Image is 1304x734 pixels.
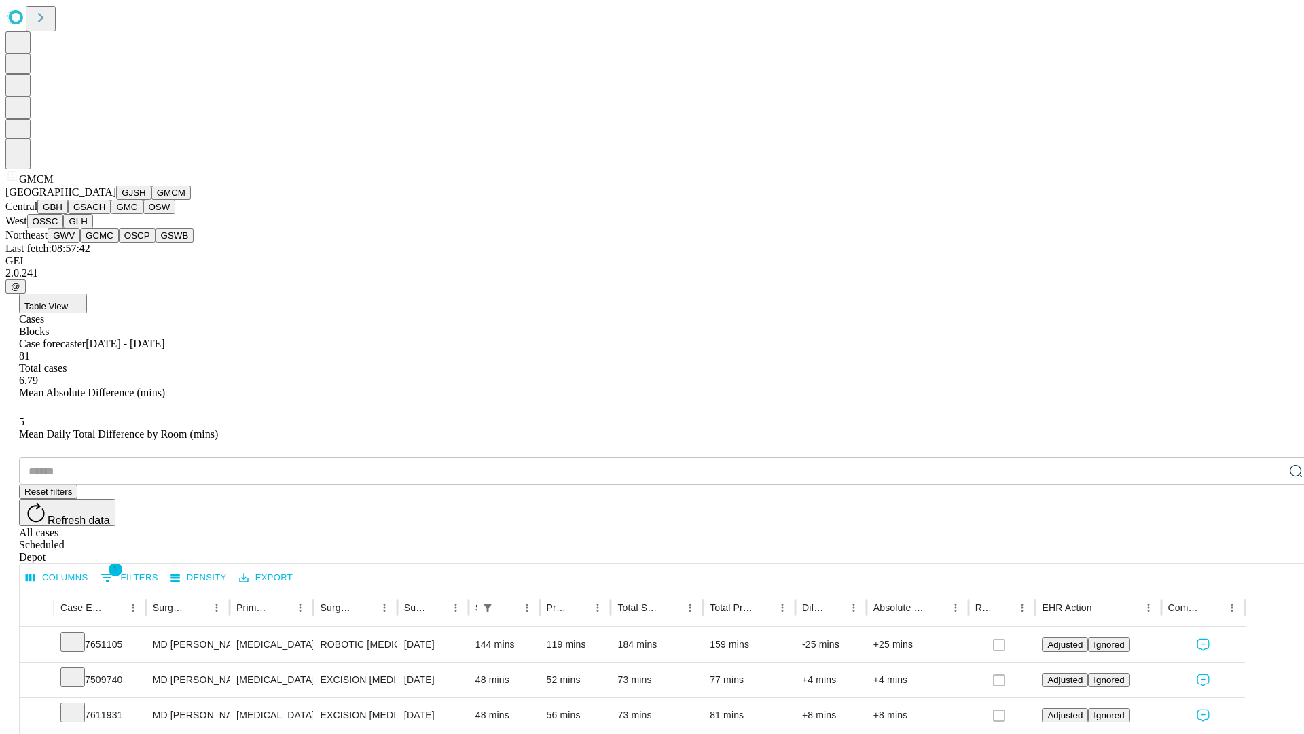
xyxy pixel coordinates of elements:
button: Menu [844,598,863,617]
button: Adjusted [1042,673,1088,687]
button: GJSH [116,186,151,200]
span: Last fetch: 08:57:42 [5,243,90,254]
div: 1 active filter [478,598,497,617]
button: Sort [499,598,518,617]
div: EXCISION [MEDICAL_DATA] LESION EXCEPT [MEDICAL_DATA] TRUNK ETC 3.1 TO 4 CM [320,698,390,733]
div: +4 mins [873,663,962,697]
span: Case forecaster [19,338,86,349]
span: Adjusted [1047,640,1083,650]
button: Ignored [1088,708,1129,722]
div: Primary Service [236,602,270,613]
button: Expand [26,704,47,728]
div: +8 mins [873,698,962,733]
div: 144 mins [475,627,533,662]
div: 159 mins [710,627,789,662]
span: Mean Absolute Difference (mins) [19,387,165,398]
button: GMC [111,200,143,214]
div: ROBOTIC [MEDICAL_DATA] REPAIR [MEDICAL_DATA] INITIAL [320,627,390,662]
div: [DATE] [404,698,462,733]
button: Table View [19,294,87,313]
div: 77 mins [710,663,789,697]
button: Select columns [22,567,92,589]
button: Menu [1222,598,1242,617]
button: Show filters [97,567,162,589]
div: Absolute Difference [873,602,926,613]
div: Case Epic Id [60,602,103,613]
div: +8 mins [802,698,860,733]
span: Table View [24,301,68,311]
div: 7651105 [60,627,139,662]
div: 7509740 [60,663,139,697]
span: Central [5,200,37,212]
button: GBH [37,200,68,214]
button: Menu [124,598,143,617]
span: [DATE] - [DATE] [86,338,164,349]
button: Menu [518,598,537,617]
span: Ignored [1093,675,1124,685]
button: Sort [662,598,681,617]
button: Export [236,567,296,589]
button: Ignored [1088,673,1129,687]
button: Show filters [478,598,497,617]
button: Sort [1093,598,1112,617]
button: Sort [272,598,291,617]
div: Difference [802,602,824,613]
div: 184 mins [617,627,696,662]
button: GSWB [156,228,194,243]
div: EXCISION [MEDICAL_DATA] LESION EXCEPT [MEDICAL_DATA] TRUNK ETC 3.1 TO 4 CM [320,663,390,697]
button: Reset filters [19,485,77,499]
button: Sort [569,598,588,617]
button: Menu [375,598,394,617]
div: 2.0.241 [5,267,1299,279]
button: GLH [63,214,92,228]
div: +4 mins [802,663,860,697]
button: Menu [207,598,226,617]
div: +25 mins [873,627,962,662]
div: 81 mins [710,698,789,733]
button: Menu [946,598,965,617]
div: 52 mins [547,663,604,697]
div: 56 mins [547,698,604,733]
button: Menu [291,598,310,617]
span: Northeast [5,229,48,241]
div: 48 mins [475,663,533,697]
button: Menu [446,598,465,617]
div: -25 mins [802,627,860,662]
span: Reset filters [24,487,72,497]
span: Mean Daily Total Difference by Room (mins) [19,428,218,440]
button: Expand [26,669,47,693]
span: @ [11,281,20,292]
button: Sort [754,598,773,617]
span: 6.79 [19,374,38,386]
button: Menu [773,598,792,617]
button: GMCM [151,186,191,200]
button: Sort [105,598,124,617]
div: Resolved in EHR [975,602,993,613]
div: 119 mins [547,627,604,662]
span: [GEOGRAPHIC_DATA] [5,186,116,198]
button: Density [167,567,230,589]
button: Refresh data [19,499,115,526]
span: Refresh data [48,514,110,526]
button: GCMC [80,228,119,243]
div: 48 mins [475,698,533,733]
button: Expand [26,633,47,657]
div: MD [PERSON_NAME] [PERSON_NAME] Md [153,663,223,697]
button: GWV [48,228,80,243]
div: [DATE] [404,663,462,697]
span: Ignored [1093,710,1124,720]
button: Menu [1139,598,1158,617]
div: [MEDICAL_DATA] [236,627,306,662]
div: EHR Action [1042,602,1091,613]
button: Sort [188,598,207,617]
div: 7611931 [60,698,139,733]
div: GEI [5,255,1299,267]
div: Surgeon Name [153,602,187,613]
div: 73 mins [617,663,696,697]
span: 81 [19,350,30,362]
button: OSSC [27,214,64,228]
div: Total Scheduled Duration [617,602,660,613]
button: OSCP [119,228,156,243]
div: Surgery Date [404,602,426,613]
div: [DATE] [404,627,462,662]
